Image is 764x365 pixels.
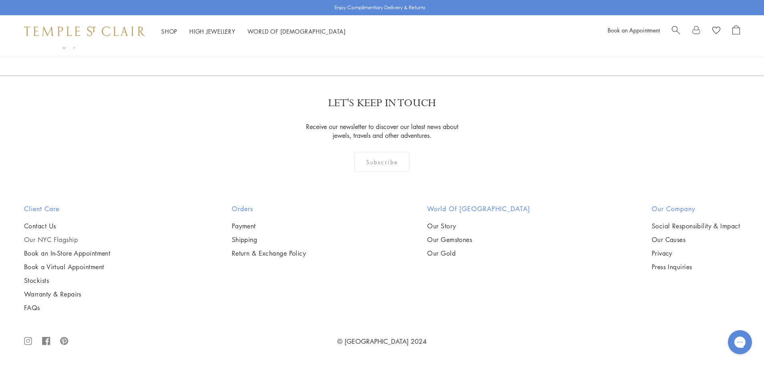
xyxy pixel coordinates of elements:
a: Shipping [232,235,306,244]
a: World of [DEMOGRAPHIC_DATA]World of [DEMOGRAPHIC_DATA] [247,27,346,35]
div: Subscribe [355,152,409,172]
a: Book an In-Store Appointment [24,249,110,258]
h2: World of [GEOGRAPHIC_DATA] [427,204,530,214]
a: Contact Us [24,222,110,230]
nav: Main navigation [161,26,346,36]
a: Return & Exchange Policy [232,249,306,258]
a: Privacy [652,249,740,258]
p: Receive our newsletter to discover our latest news about jewels, travels and other adventures. [301,122,463,140]
a: Our Story [427,222,530,230]
a: Book a Virtual Appointment [24,262,110,271]
p: Enjoy Complimentary Delivery & Returns [334,4,426,12]
a: ShopShop [161,27,177,35]
a: Social Responsibility & Impact [652,222,740,230]
a: FAQs [24,303,110,312]
h2: Client Care [24,204,110,214]
a: High JewelleryHigh Jewellery [189,27,235,35]
h2: Our Company [652,204,740,214]
a: Open Shopping Bag [732,25,740,37]
a: Our NYC Flagship [24,235,110,244]
a: Stockists [24,276,110,285]
iframe: Gorgias live chat messenger [724,327,756,357]
a: Our Gold [427,249,530,258]
a: Our Gemstones [427,235,530,244]
a: © [GEOGRAPHIC_DATA] 2024 [337,337,427,346]
a: Search [672,25,680,37]
a: Book an Appointment [608,26,660,34]
a: Our Causes [652,235,740,244]
a: Payment [232,222,306,230]
img: Temple St. Clair [24,26,145,36]
h2: Orders [232,204,306,214]
a: Warranty & Repairs [24,290,110,298]
a: View Wishlist [712,25,720,37]
p: LET'S KEEP IN TOUCH [328,96,436,110]
a: Press Inquiries [652,262,740,271]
